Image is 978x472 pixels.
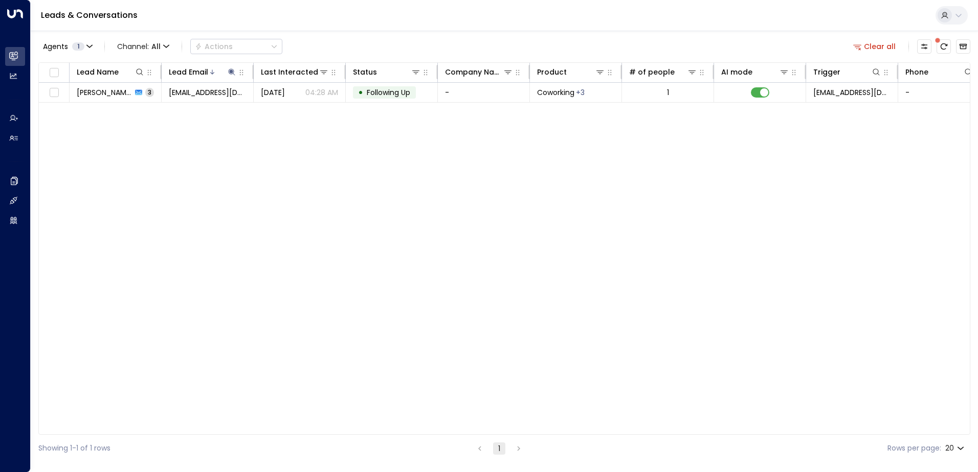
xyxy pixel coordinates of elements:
button: Clear all [849,39,900,54]
div: Trigger [813,66,840,78]
nav: pagination navigation [473,442,525,455]
div: Phone [905,66,973,78]
div: Lead Name [77,66,145,78]
div: Company Name [445,66,503,78]
label: Rows per page: [887,443,941,454]
span: Agents [43,43,68,50]
div: Lead Email [169,66,237,78]
button: Channel:All [113,39,173,54]
span: Coworking [537,87,574,98]
span: Channel: [113,39,173,54]
div: Button group with a nested menu [190,39,282,54]
p: 04:28 AM [305,87,338,98]
div: AI mode [721,66,752,78]
span: 3 [145,88,154,97]
td: - [438,83,530,102]
div: Showing 1-1 of 1 rows [38,443,110,454]
span: Yesterday [261,87,285,98]
div: Company Name [445,66,513,78]
span: Michaela Hulmanova [77,87,132,98]
div: Status [353,66,377,78]
span: Toggle select row [48,86,60,99]
div: AI mode [721,66,789,78]
div: 1 [667,87,669,98]
span: Toggle select all [48,66,60,79]
div: Product [537,66,605,78]
div: Last Interacted [261,66,318,78]
span: All [151,42,161,51]
span: sales@newflex.com [813,87,891,98]
div: Lead Name [77,66,119,78]
span: michaelayxz90@hotmail.com [169,87,246,98]
span: 1 [72,42,84,51]
button: Archived Leads [956,39,970,54]
div: 20 [945,441,966,456]
a: Leads & Conversations [41,9,138,21]
button: Actions [190,39,282,54]
div: Last Interacted [261,66,329,78]
div: Product [537,66,567,78]
div: # of people [629,66,675,78]
div: Trigger [813,66,881,78]
div: Actions [195,42,233,51]
div: Phone [905,66,928,78]
div: Status [353,66,421,78]
button: Agents1 [38,39,96,54]
div: Day office,Membership,Private Office [576,87,585,98]
div: Lead Email [169,66,208,78]
button: Customize [917,39,931,54]
div: # of people [629,66,697,78]
span: Following Up [367,87,410,98]
button: page 1 [493,442,505,455]
span: There are new threads available. Refresh the grid to view the latest updates. [937,39,951,54]
div: • [358,84,363,101]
